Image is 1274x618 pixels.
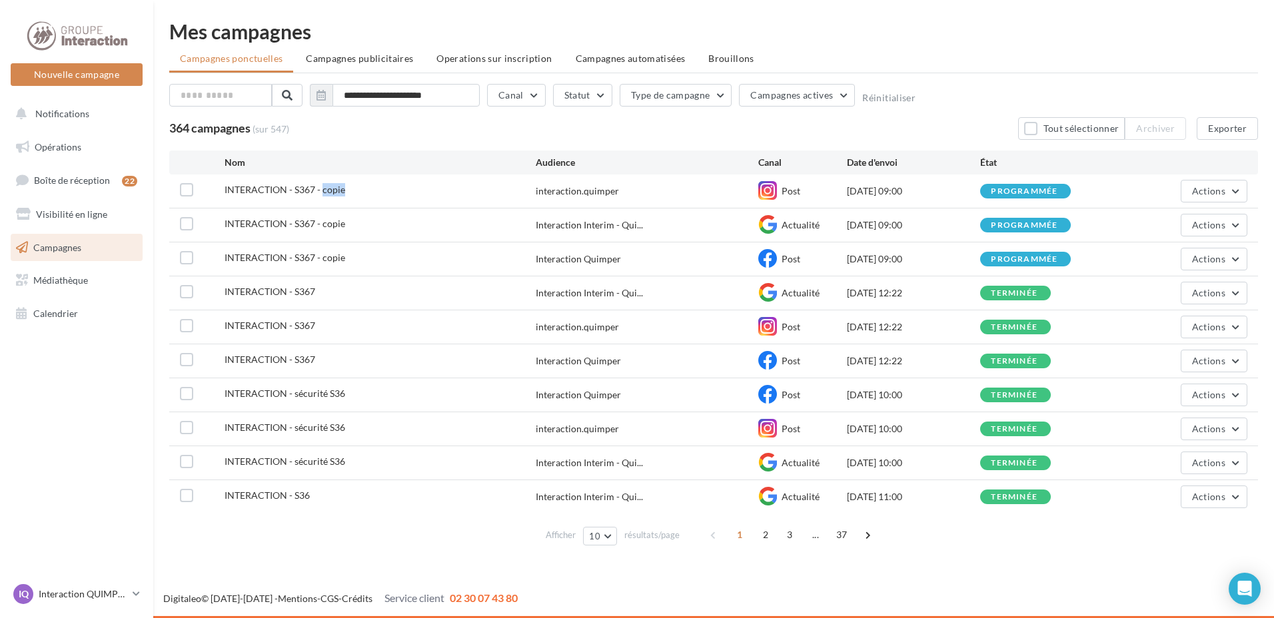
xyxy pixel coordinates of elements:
[847,156,980,169] div: Date d'envoi
[8,100,140,128] button: Notifications
[980,156,1113,169] div: État
[8,166,145,194] a: Boîte de réception22
[36,208,107,220] span: Visibilité en ligne
[991,323,1037,332] div: terminée
[536,252,621,266] div: Interaction Quimper
[1192,185,1225,196] span: Actions
[991,255,1057,264] div: programmée
[750,89,833,101] span: Campagnes actives
[436,53,552,64] span: Operations sur inscription
[576,53,686,64] span: Campagnes automatisées
[847,286,980,300] div: [DATE] 12:22
[782,457,820,468] span: Actualité
[831,524,853,545] span: 37
[225,456,345,467] span: INTERACTION - sécurité S36
[169,121,251,135] span: 364 campagnes
[11,581,143,607] a: IQ Interaction QUIMPER
[583,527,617,545] button: 10
[536,490,643,503] span: Interaction Interim - Qui...
[782,389,800,400] span: Post
[225,218,345,229] span: INTERACTION - S367 - copie
[320,593,338,604] a: CGS
[1192,253,1225,264] span: Actions
[782,185,800,196] span: Post
[536,320,619,334] div: interaction.quimper
[739,84,855,107] button: Campagnes actives
[8,234,145,262] a: Campagnes
[33,274,88,286] span: Médiathèque
[758,156,847,169] div: Canal
[805,524,826,545] span: ...
[33,241,81,252] span: Campagnes
[589,531,600,541] span: 10
[782,355,800,366] span: Post
[1181,418,1247,440] button: Actions
[553,84,612,107] button: Statut
[1181,452,1247,474] button: Actions
[169,21,1258,41] div: Mes campagnes
[11,63,143,86] button: Nouvelle campagne
[862,93,916,103] button: Réinitialiser
[782,253,800,264] span: Post
[1192,287,1225,298] span: Actions
[991,459,1037,467] div: terminée
[1192,355,1225,366] span: Actions
[536,388,621,402] div: Interaction Quimper
[782,321,800,332] span: Post
[1197,117,1258,140] button: Exporter
[1192,219,1225,230] span: Actions
[536,218,643,232] span: Interaction Interim - Qui...
[225,388,345,399] span: INTERACTION - sécurité S36
[1192,389,1225,400] span: Actions
[782,423,800,434] span: Post
[729,524,750,545] span: 1
[225,489,310,501] span: INTERACTION - S36
[35,108,89,119] span: Notifications
[847,456,980,469] div: [DATE] 10:00
[782,287,820,298] span: Actualité
[122,176,137,186] div: 22
[225,156,536,169] div: Nom
[225,252,345,263] span: INTERACTION - S367 - copie
[253,123,289,136] span: (sur 547)
[278,593,317,604] a: Mentions
[782,219,820,230] span: Actualité
[779,524,800,545] span: 3
[384,591,444,604] span: Service client
[487,84,546,107] button: Canal
[755,524,776,545] span: 2
[8,300,145,328] a: Calendrier
[225,184,345,195] span: INTERACTION - S367 - copie
[991,357,1037,366] div: terminée
[1181,384,1247,406] button: Actions
[1181,214,1247,236] button: Actions
[33,308,78,319] span: Calendrier
[847,490,980,503] div: [DATE] 11:00
[847,320,980,334] div: [DATE] 12:22
[1181,350,1247,372] button: Actions
[1192,423,1225,434] span: Actions
[450,591,518,604] span: 02 30 07 43 80
[39,587,127,601] p: Interaction QUIMPER
[19,587,29,601] span: IQ
[1181,485,1247,508] button: Actions
[991,289,1037,298] div: terminée
[8,133,145,161] a: Opérations
[1018,117,1125,140] button: Tout sélectionner
[624,529,680,541] span: résultats/page
[847,218,980,232] div: [DATE] 09:00
[306,53,413,64] span: Campagnes publicitaires
[1229,573,1261,605] div: Open Intercom Messenger
[536,184,619,198] div: interaction.quimper
[225,320,315,331] span: INTERACTION - S367
[1125,117,1186,140] button: Archiver
[546,529,576,541] span: Afficher
[342,593,372,604] a: Crédits
[847,422,980,436] div: [DATE] 10:00
[536,354,621,368] div: Interaction Quimper
[8,200,145,228] a: Visibilité en ligne
[1181,180,1247,202] button: Actions
[1192,321,1225,332] span: Actions
[847,184,980,198] div: [DATE] 09:00
[1192,491,1225,502] span: Actions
